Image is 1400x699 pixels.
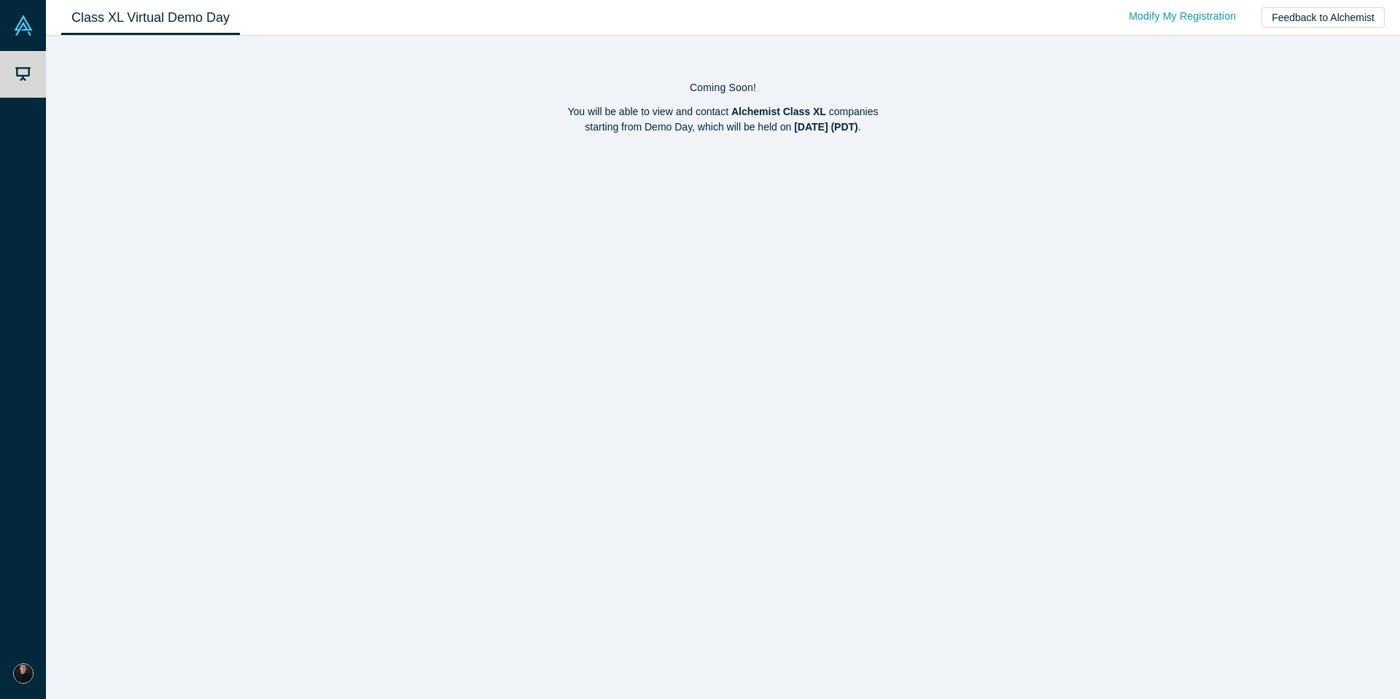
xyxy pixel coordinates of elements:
[13,663,34,684] img: Mark Evgenev's Account
[61,82,1385,94] h4: Coming Soon!
[61,1,240,35] a: Class XL Virtual Demo Day
[731,106,826,117] strong: Alchemist Class XL
[1261,7,1385,28] button: Feedback to Alchemist
[13,15,34,36] img: Alchemist Vault Logo
[1113,4,1251,29] a: Modify My Registration
[794,121,858,133] strong: [DATE] (PDT)
[61,104,1385,135] p: You will be able to view and contact companies starting from Demo Day, which will be held on .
